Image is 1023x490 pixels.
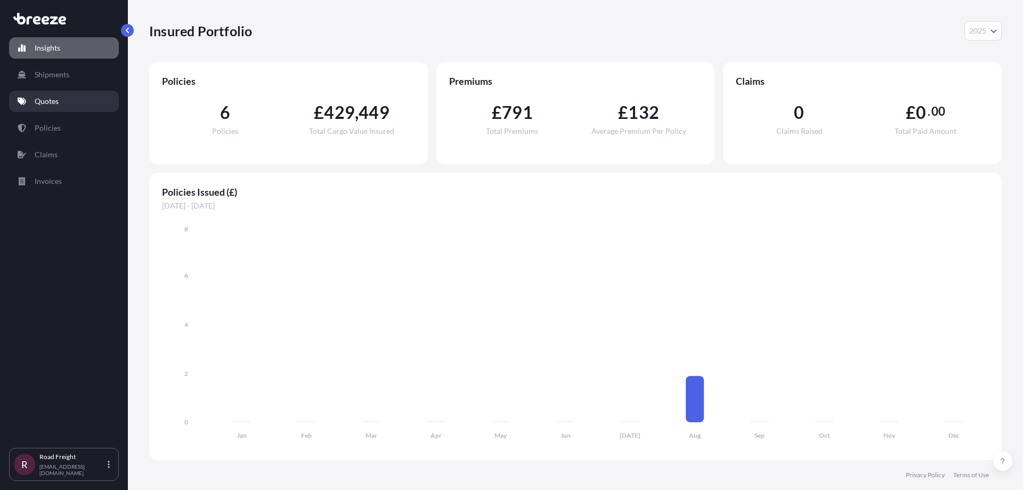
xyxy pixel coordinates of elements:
[184,271,188,279] tspan: 6
[184,369,188,377] tspan: 2
[754,431,765,439] tspan: Sep
[794,104,804,121] span: 0
[431,431,442,439] tspan: Apr
[212,127,238,135] span: Policies
[35,69,69,80] p: Shipments
[314,104,324,121] span: £
[948,431,960,439] tspan: Dec
[324,104,355,121] span: 429
[184,320,188,328] tspan: 4
[184,418,188,426] tspan: 0
[561,431,571,439] tspan: Jun
[591,127,686,135] span: Average Premium Per Policy
[494,431,507,439] tspan: May
[492,104,502,121] span: £
[237,431,247,439] tspan: Jan
[35,43,60,53] p: Insights
[184,225,188,233] tspan: 8
[9,64,119,85] a: Shipments
[819,431,830,439] tspan: Oct
[9,37,119,59] a: Insights
[689,431,701,439] tspan: Aug
[895,127,956,135] span: Total Paid Amount
[366,431,377,439] tspan: Mar
[906,471,945,479] a: Privacy Policy
[906,104,916,121] span: £
[359,104,389,121] span: 449
[220,104,230,121] span: 6
[35,176,62,187] p: Invoices
[9,144,119,165] a: Claims
[35,149,58,160] p: Claims
[628,104,659,121] span: 132
[964,21,1002,41] button: Year Selector
[9,91,119,112] a: Quotes
[618,104,628,121] span: £
[21,459,28,470] span: R
[620,431,640,439] tspan: [DATE]
[931,107,945,116] span: 00
[736,75,989,87] span: Claims
[162,200,989,211] span: [DATE] - [DATE]
[776,127,823,135] span: Claims Raised
[39,453,105,461] p: Road Freight
[486,127,538,135] span: Total Premiums
[883,431,896,439] tspan: Nov
[39,463,105,476] p: [EMAIL_ADDRESS][DOMAIN_NAME]
[502,104,533,121] span: 791
[449,75,702,87] span: Premiums
[9,171,119,192] a: Invoices
[953,471,989,479] a: Terms of Use
[355,104,359,121] span: ,
[916,104,926,121] span: 0
[162,75,415,87] span: Policies
[35,96,59,107] p: Quotes
[928,107,930,116] span: .
[969,26,986,36] span: 2025
[35,123,61,133] p: Policies
[301,431,312,439] tspan: Feb
[149,22,252,39] p: Insured Portfolio
[162,186,989,198] span: Policies Issued (£)
[9,117,119,139] a: Policies
[309,127,394,135] span: Total Cargo Value Insured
